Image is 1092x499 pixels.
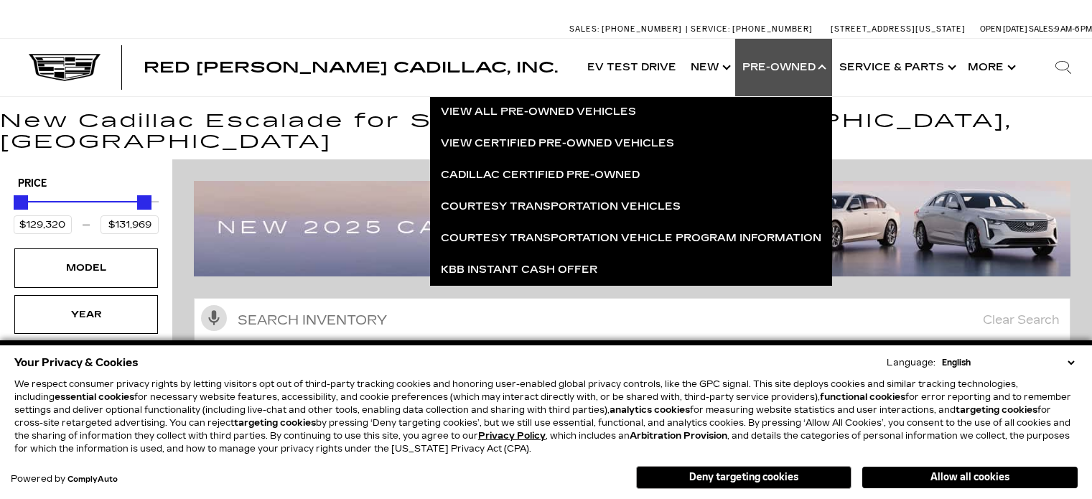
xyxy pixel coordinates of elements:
[732,24,813,34] span: [PHONE_NUMBER]
[862,467,1078,488] button: Allow all cookies
[430,96,832,128] a: View All Pre-Owned Vehicles
[938,356,1078,369] select: Language Select
[430,159,832,191] a: Cadillac Certified Pre-Owned
[101,215,159,234] input: Maximum
[137,195,151,210] div: Maximum Price
[234,418,316,428] strong: targeting cookies
[11,475,118,484] div: Powered by
[430,223,832,254] a: Courtesy Transportation Vehicle Program Information
[50,307,122,322] div: Year
[14,195,28,210] div: Minimum Price
[144,60,558,75] a: Red [PERSON_NAME] Cadillac, Inc.
[14,353,139,373] span: Your Privacy & Cookies
[194,298,1070,342] input: Search Inventory
[686,25,816,33] a: Service: [PHONE_NUMBER]
[55,392,134,402] strong: essential cookies
[820,392,905,402] strong: functional cookies
[478,431,546,441] a: Privacy Policy
[961,39,1020,96] button: More
[610,405,690,415] strong: analytics cookies
[14,378,1078,455] p: We respect consumer privacy rights by letting visitors opt out of third-party tracking cookies an...
[18,177,154,190] h5: Price
[956,405,1037,415] strong: targeting cookies
[636,466,851,489] button: Deny targeting cookies
[14,295,158,334] div: YearYear
[683,39,735,96] a: New
[194,181,1081,276] img: 2507-july-ct-offer-09
[29,54,101,81] img: Cadillac Dark Logo with Cadillac White Text
[831,24,966,34] a: [STREET_ADDRESS][US_STATE]
[14,190,159,234] div: Price
[430,128,832,159] a: View Certified Pre-Owned Vehicles
[1029,24,1055,34] span: Sales:
[14,248,158,287] div: ModelModel
[691,24,730,34] span: Service:
[832,39,961,96] a: Service & Parts
[201,305,227,331] svg: Click to toggle on voice search
[569,25,686,33] a: Sales: [PHONE_NUMBER]
[67,475,118,484] a: ComplyAuto
[602,24,682,34] span: [PHONE_NUMBER]
[735,39,832,96] a: Pre-Owned
[144,59,558,76] span: Red [PERSON_NAME] Cadillac, Inc.
[1055,24,1092,34] span: 9 AM-6 PM
[980,24,1027,34] span: Open [DATE]
[580,39,683,96] a: EV Test Drive
[430,254,832,286] a: KBB Instant Cash Offer
[887,358,935,367] div: Language:
[50,260,122,276] div: Model
[630,431,727,441] strong: Arbitration Provision
[569,24,599,34] span: Sales:
[14,215,72,234] input: Minimum
[430,191,832,223] a: Courtesy Transportation Vehicles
